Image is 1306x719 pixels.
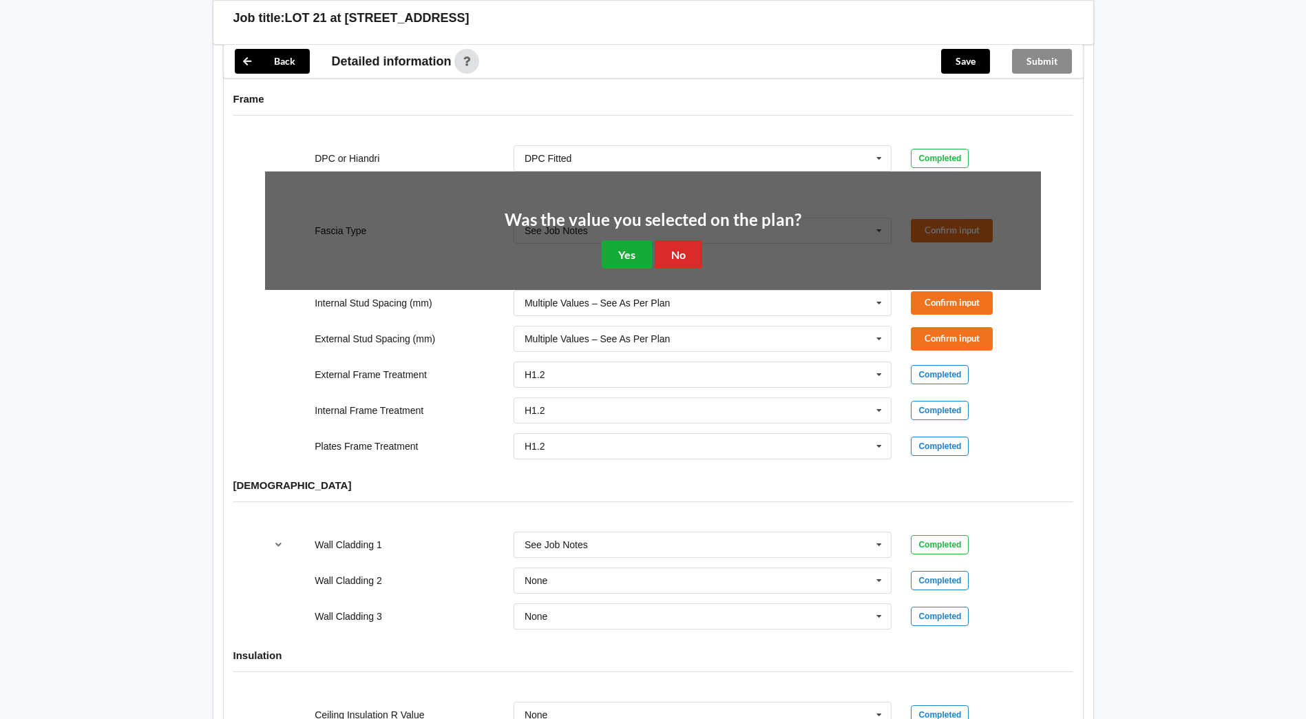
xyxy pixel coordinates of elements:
[285,10,470,26] h3: LOT 21 at [STREET_ADDRESS]
[911,149,969,168] div: Completed
[911,365,969,384] div: Completed
[911,535,969,554] div: Completed
[235,49,310,74] button: Back
[941,49,990,74] button: Save
[315,611,382,622] label: Wall Cladding 3
[315,369,427,380] label: External Frame Treatment
[602,240,652,269] button: Yes
[911,437,969,456] div: Completed
[525,406,545,415] div: H1.2
[911,607,969,626] div: Completed
[233,649,1073,662] h4: Insulation
[315,405,423,416] label: Internal Frame Treatment
[525,154,571,163] div: DPC Fitted
[332,55,452,67] span: Detailed information
[525,612,547,621] div: None
[233,10,285,26] h3: Job title:
[655,240,702,269] button: No
[911,571,969,590] div: Completed
[315,153,379,164] label: DPC or Hiandri
[233,479,1073,492] h4: [DEMOGRAPHIC_DATA]
[525,370,545,379] div: H1.2
[525,298,670,308] div: Multiple Values – See As Per Plan
[911,401,969,420] div: Completed
[315,441,418,452] label: Plates Frame Treatment
[911,327,993,350] button: Confirm input
[315,298,432,309] label: Internal Stud Spacing (mm)
[505,209,801,231] h2: Was the value you selected on the plan?
[315,539,382,550] label: Wall Cladding 1
[525,334,670,344] div: Multiple Values – See As Per Plan
[525,540,588,550] div: See Job Notes
[315,575,382,586] label: Wall Cladding 2
[233,92,1073,105] h4: Frame
[911,291,993,314] button: Confirm input
[525,441,545,451] div: H1.2
[525,576,547,585] div: None
[265,532,292,557] button: reference-toggle
[315,333,435,344] label: External Stud Spacing (mm)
